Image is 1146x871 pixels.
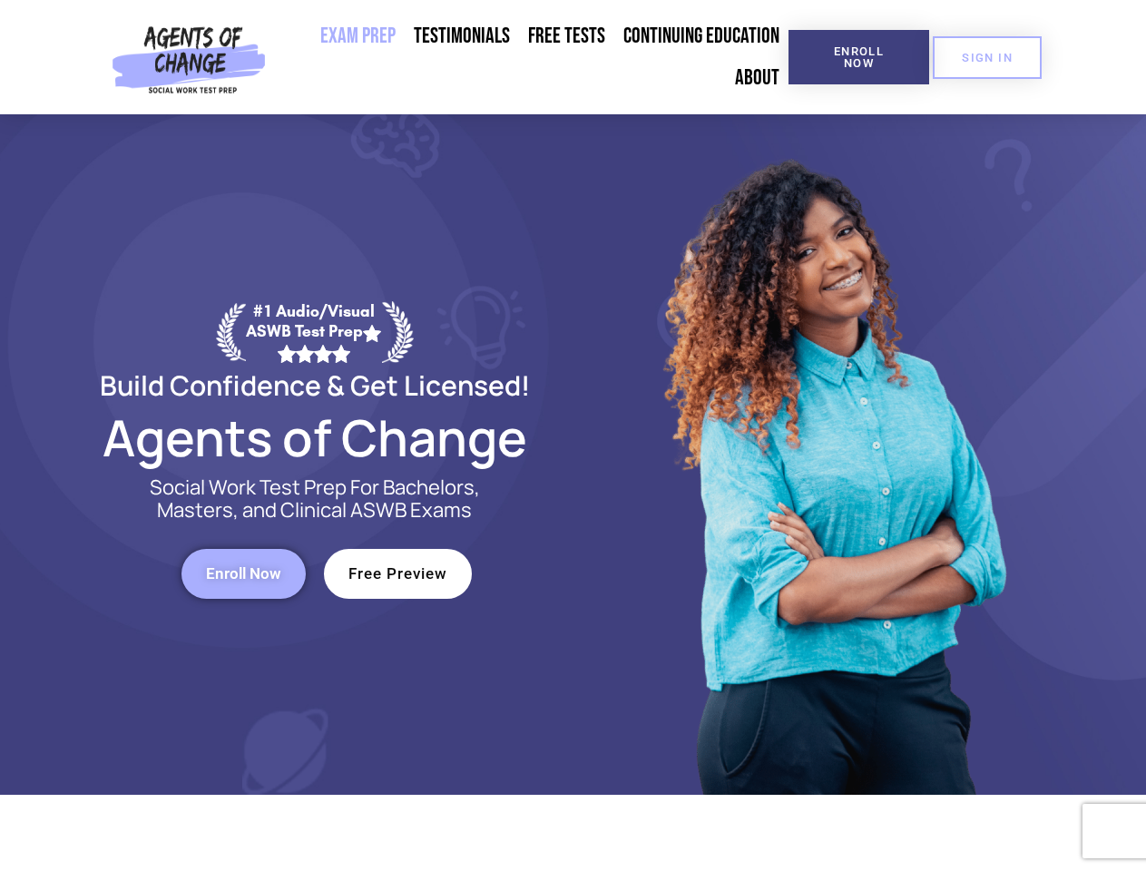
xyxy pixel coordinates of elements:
span: Free Preview [348,566,447,582]
nav: Menu [273,15,788,99]
span: Enroll Now [818,45,900,69]
a: Enroll Now [181,549,306,599]
a: Free Preview [324,549,472,599]
h2: Build Confidence & Get Licensed! [56,372,573,398]
span: Enroll Now [206,566,281,582]
div: #1 Audio/Visual ASWB Test Prep [246,301,382,362]
p: Social Work Test Prep For Bachelors, Masters, and Clinical ASWB Exams [129,476,501,522]
a: Testimonials [405,15,519,57]
span: SIGN IN [962,52,1013,64]
a: Free Tests [519,15,614,57]
img: Website Image 1 (1) [651,114,1014,795]
a: About [726,57,788,99]
a: Exam Prep [311,15,405,57]
a: Continuing Education [614,15,788,57]
h2: Agents of Change [56,416,573,458]
a: SIGN IN [933,36,1042,79]
a: Enroll Now [788,30,929,84]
